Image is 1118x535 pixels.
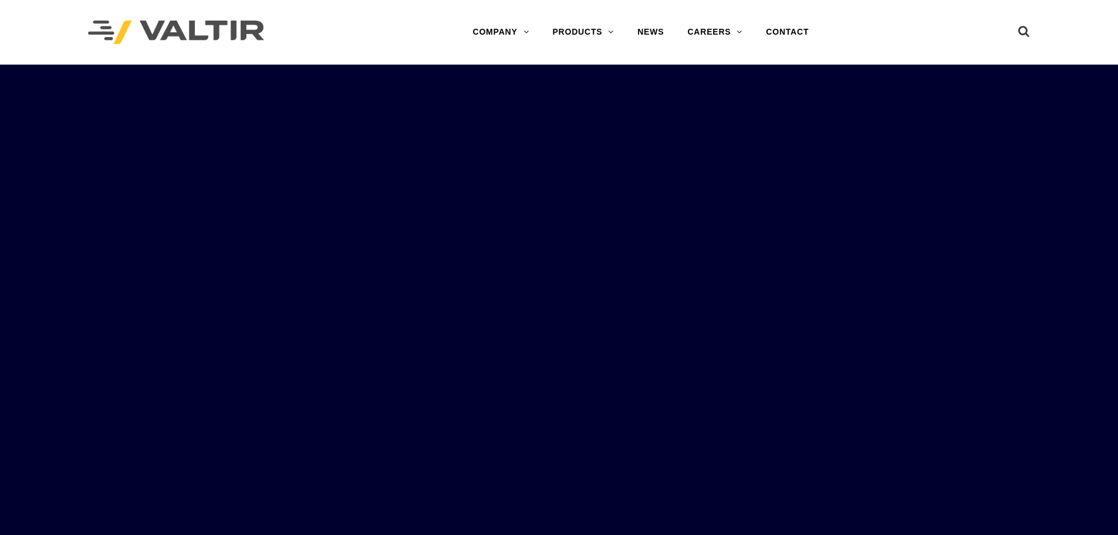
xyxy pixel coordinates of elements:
img: Valtir [88,21,264,45]
a: CAREERS [675,21,754,44]
a: CONTACT [754,21,820,44]
a: COMPANY [461,21,541,44]
a: NEWS [626,21,675,44]
a: PRODUCTS [541,21,626,44]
